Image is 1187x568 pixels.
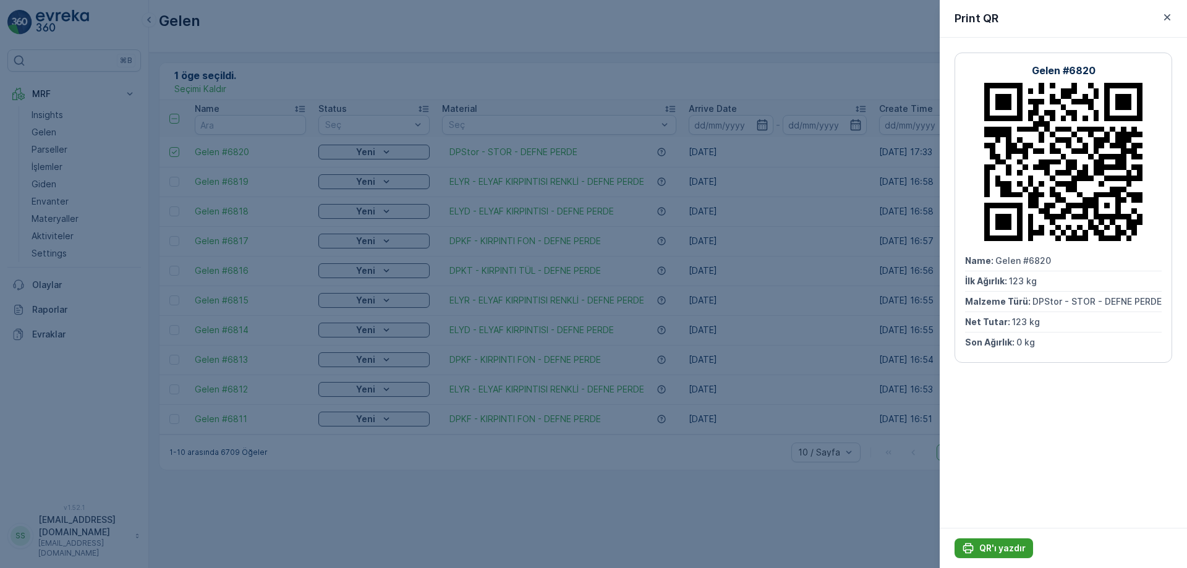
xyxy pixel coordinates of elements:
span: DPStor - STOR - DEFNE PERDE [1032,296,1162,307]
span: Name : [965,255,995,266]
p: QR'ı yazdır [979,542,1026,554]
p: Gelen #6820 [1032,63,1096,78]
p: Print QR [955,10,998,27]
span: 123 kg [1009,276,1037,286]
span: Net Tutar : [965,316,1012,327]
span: 123 kg [1012,316,1040,327]
span: Malzeme Türü : [965,296,1032,307]
span: Gelen #6820 [995,255,1051,266]
button: QR'ı yazdır [955,538,1033,558]
span: Son Ağırlık : [965,337,1016,347]
span: 0 kg [1016,337,1035,347]
span: İlk Ağırlık : [965,276,1009,286]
